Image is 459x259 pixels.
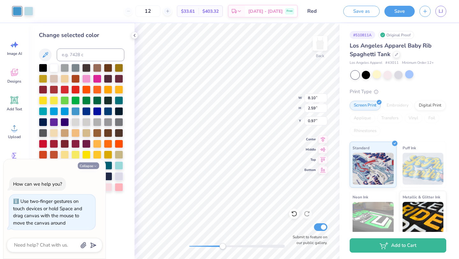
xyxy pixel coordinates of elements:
[202,8,219,15] span: $403.32
[350,126,381,136] div: Rhinestones
[248,8,283,15] span: [DATE] - [DATE]
[439,8,443,15] span: LJ
[353,194,368,200] span: Neon Ink
[378,31,414,39] div: Original Proof
[181,8,195,15] span: $33.61
[7,51,22,56] span: Image AI
[350,88,446,95] div: Print Type
[403,194,440,200] span: Metallic & Glitter Ink
[435,6,446,17] a: LJ
[353,153,394,185] img: Standard
[377,114,403,123] div: Transfers
[39,31,124,40] div: Change selected color
[385,60,399,66] span: # 43011
[353,144,369,151] span: Standard
[57,48,124,61] input: e.g. 7428 c
[7,107,22,112] span: Add Text
[415,101,446,110] div: Digital Print
[403,144,416,151] span: Puff Ink
[78,162,99,169] button: Collapse
[402,60,434,66] span: Minimum Order: 12 +
[403,153,444,185] img: Puff Ink
[304,167,316,173] span: Bottom
[350,114,375,123] div: Applique
[382,101,413,110] div: Embroidery
[350,60,382,66] span: Los Angeles Apparel
[302,5,334,18] input: Untitled Design
[353,202,394,234] img: Neon Ink
[343,6,380,17] button: Save as
[287,9,293,13] span: Free
[350,31,375,39] div: # 510811A
[350,238,446,253] button: Add to Cart
[384,6,415,17] button: Save
[403,202,444,234] img: Metallic & Glitter Ink
[304,157,316,162] span: Top
[135,5,160,17] input: – –
[13,198,82,226] div: Use two-finger gestures on touch devices or hold Space and drag canvas with the mouse to move the...
[314,37,326,50] img: Back
[316,53,324,59] div: Back
[304,137,316,142] span: Center
[404,114,422,123] div: Vinyl
[424,114,439,123] div: Foil
[289,234,327,246] label: Submit to feature on our public gallery.
[8,134,21,139] span: Upload
[350,42,432,58] span: Los Angeles Apparel Baby Rib Spaghetti Tank
[350,101,381,110] div: Screen Print
[304,147,316,152] span: Middle
[219,243,226,249] div: Accessibility label
[7,79,21,84] span: Designs
[13,181,62,187] div: How can we help you?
